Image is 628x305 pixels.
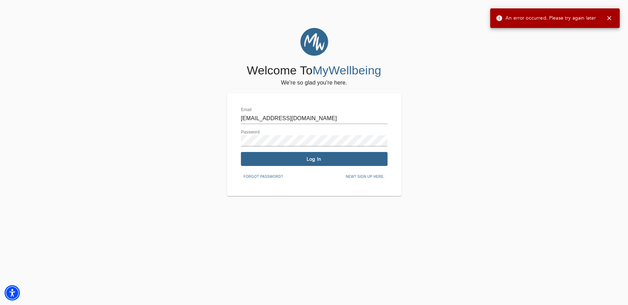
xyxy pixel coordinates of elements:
[300,28,328,56] img: MyWellbeing
[247,63,381,78] h4: Welcome To
[241,173,286,179] a: Forgot password?
[346,174,384,180] span: New? Sign up here.
[496,15,596,22] span: An error occurred. Please try again later
[5,285,20,300] div: Accessibility Menu
[241,108,252,112] label: Email
[241,152,387,166] button: Log In
[312,64,381,77] span: MyWellbeing
[241,130,260,135] label: Password
[244,156,385,162] span: Log In
[281,78,347,88] h6: We're so glad you're here.
[343,172,387,182] button: New? Sign up here.
[241,172,286,182] button: Forgot password?
[244,174,283,180] span: Forgot password?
